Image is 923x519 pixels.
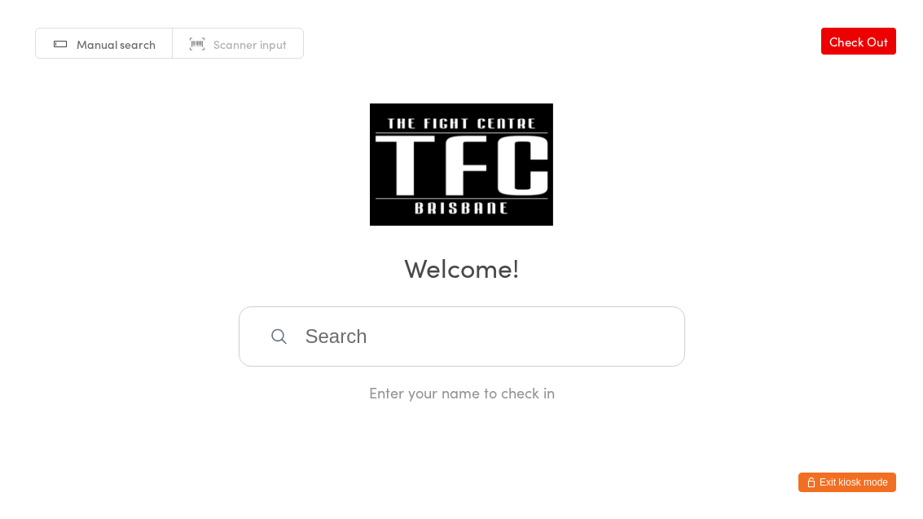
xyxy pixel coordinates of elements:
div: Enter your name to check in [239,382,685,402]
span: Scanner input [213,36,287,52]
span: Manual search [77,36,156,52]
img: The Fight Centre Brisbane [370,103,553,226]
a: Check Out [821,28,896,55]
h2: Welcome! [16,249,907,285]
button: Exit kiosk mode [798,473,896,492]
input: Search [239,306,685,367]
